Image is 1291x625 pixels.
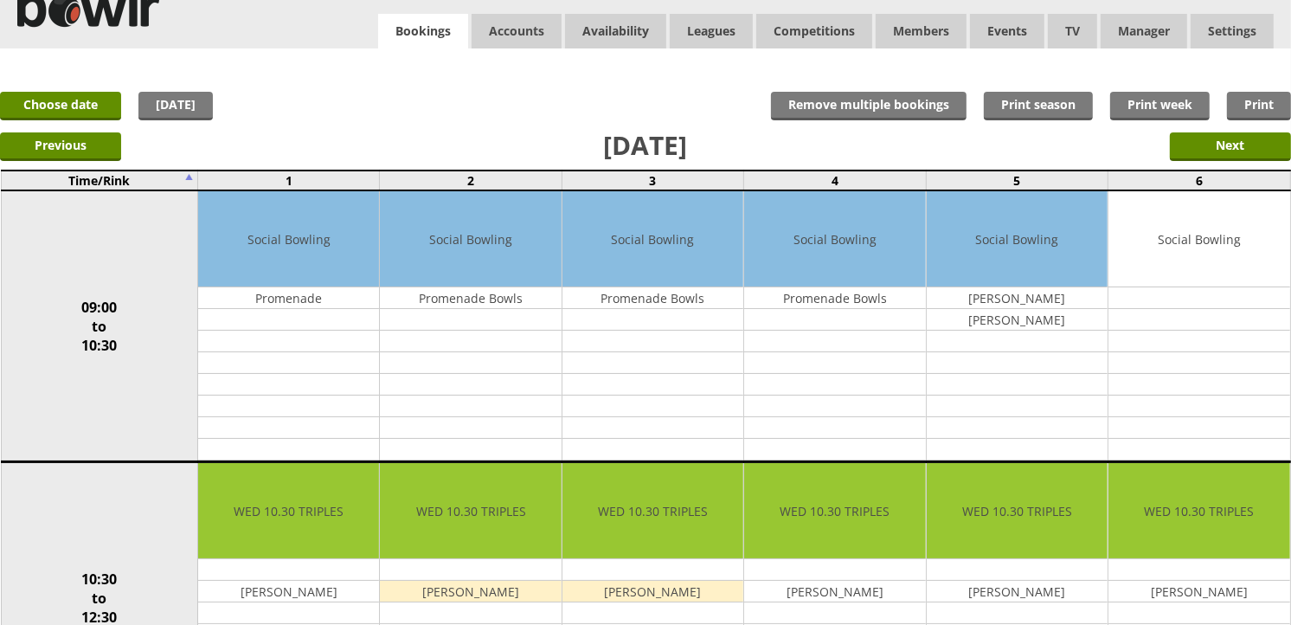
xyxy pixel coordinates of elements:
[472,14,562,48] span: Accounts
[380,191,561,287] td: Social Bowling
[198,191,379,287] td: Social Bowling
[926,171,1108,190] td: 5
[562,171,743,190] td: 3
[744,581,925,602] td: [PERSON_NAME]
[927,191,1108,287] td: Social Bowling
[1227,92,1291,120] a: Print
[562,581,743,602] td: [PERSON_NAME]
[1110,92,1210,120] a: Print week
[771,92,967,120] input: Remove multiple bookings
[756,14,872,48] a: Competitions
[138,92,213,120] a: [DATE]
[1,190,198,462] td: 09:00 to 10:30
[876,14,967,48] span: Members
[970,14,1044,48] a: Events
[380,171,562,190] td: 2
[1,171,198,190] td: Time/Rink
[378,14,468,49] a: Bookings
[1108,191,1289,287] td: Social Bowling
[670,14,753,48] a: Leagues
[562,463,743,559] td: WED 10.30 TRIPLES
[562,287,743,309] td: Promenade Bowls
[198,287,379,309] td: Promenade
[984,92,1093,120] a: Print season
[744,287,925,309] td: Promenade Bowls
[1170,132,1291,161] input: Next
[198,581,379,602] td: [PERSON_NAME]
[744,191,925,287] td: Social Bowling
[927,287,1108,309] td: [PERSON_NAME]
[380,287,561,309] td: Promenade Bowls
[1191,14,1274,48] span: Settings
[1108,581,1289,602] td: [PERSON_NAME]
[744,463,925,559] td: WED 10.30 TRIPLES
[1108,171,1290,190] td: 6
[744,171,926,190] td: 4
[927,463,1108,559] td: WED 10.30 TRIPLES
[198,171,380,190] td: 1
[1108,463,1289,559] td: WED 10.30 TRIPLES
[565,14,666,48] a: Availability
[380,581,561,602] td: [PERSON_NAME]
[927,581,1108,602] td: [PERSON_NAME]
[927,309,1108,331] td: [PERSON_NAME]
[380,463,561,559] td: WED 10.30 TRIPLES
[562,191,743,287] td: Social Bowling
[1101,14,1187,48] span: Manager
[198,463,379,559] td: WED 10.30 TRIPLES
[1048,14,1097,48] span: TV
